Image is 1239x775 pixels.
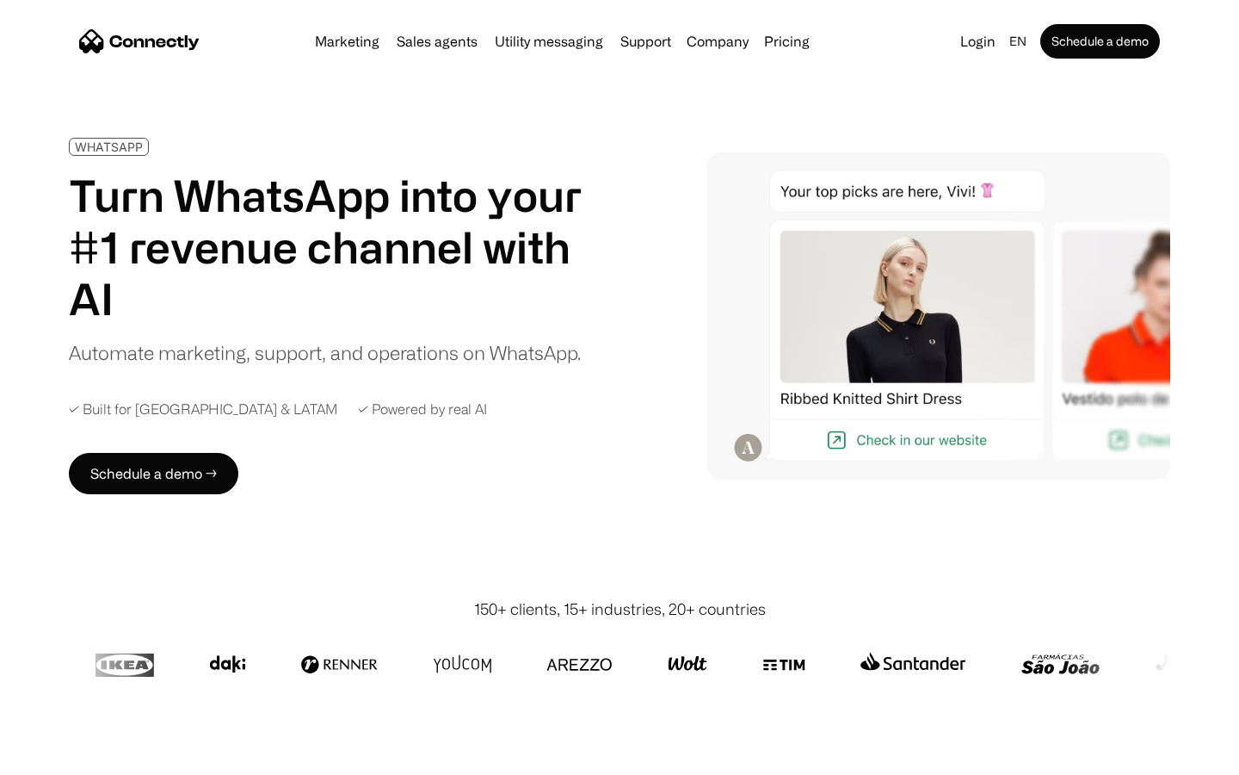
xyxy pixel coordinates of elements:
[75,140,143,153] div: WHATSAPP
[79,28,200,54] a: home
[308,34,386,48] a: Marketing
[488,34,610,48] a: Utility messaging
[69,170,602,325] h1: Turn WhatsApp into your #1 revenue channel with AI
[69,453,238,494] a: Schedule a demo →
[474,598,766,621] div: 150+ clients, 15+ industries, 20+ countries
[390,34,484,48] a: Sales agents
[681,29,754,53] div: Company
[687,29,749,53] div: Company
[358,401,487,418] div: ✓ Powered by real AI
[1040,24,1160,59] a: Schedule a demo
[17,743,103,769] aside: Language selected: English
[757,34,817,48] a: Pricing
[69,401,337,418] div: ✓ Built for [GEOGRAPHIC_DATA] & LATAM
[34,745,103,769] ul: Language list
[69,338,581,367] div: Automate marketing, support, and operations on WhatsApp.
[613,34,678,48] a: Support
[953,29,1002,53] a: Login
[1002,29,1037,53] div: en
[1009,29,1026,53] div: en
